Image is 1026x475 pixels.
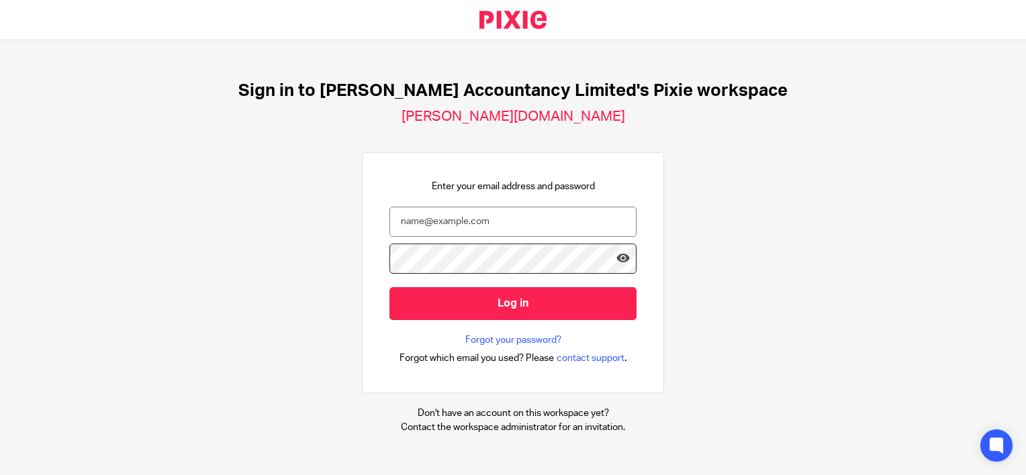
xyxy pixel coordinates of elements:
[557,352,624,365] span: contact support
[402,108,625,125] h2: [PERSON_NAME][DOMAIN_NAME]
[389,207,637,237] input: name@example.com
[401,421,625,434] p: Contact the workspace administrator for an invitation.
[238,81,788,101] h1: Sign in to [PERSON_NAME] Accountancy Limited's Pixie workspace
[432,180,595,193] p: Enter your email address and password
[400,350,627,366] div: .
[465,333,561,347] a: Forgot your password?
[400,352,554,365] span: Forgot which email you used? Please
[389,287,637,320] input: Log in
[401,407,625,420] p: Don't have an account on this workspace yet?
